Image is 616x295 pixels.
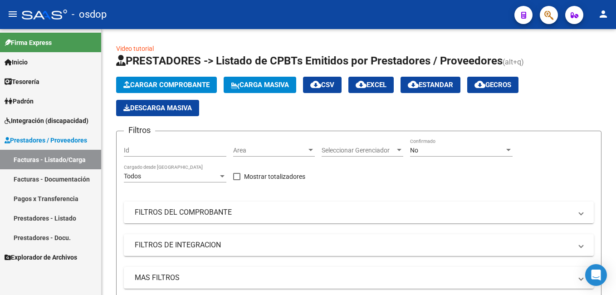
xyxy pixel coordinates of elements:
span: Gecros [474,81,511,89]
span: Cargar Comprobante [123,81,210,89]
mat-icon: cloud_download [310,79,321,90]
span: - osdop [72,5,107,25]
button: Carga Masiva [224,77,296,93]
div: Open Intercom Messenger [585,264,607,286]
mat-panel-title: FILTROS DE INTEGRACION [135,240,572,250]
span: Seleccionar Gerenciador [322,147,395,154]
span: No [410,147,418,154]
span: Todos [124,172,141,180]
mat-icon: person [598,9,609,20]
span: Integración (discapacidad) [5,116,88,126]
button: Descarga Masiva [116,100,199,116]
span: CSV [310,81,334,89]
button: Gecros [467,77,518,93]
button: EXCEL [348,77,394,93]
span: Area [233,147,307,154]
mat-panel-title: MAS FILTROS [135,273,572,283]
mat-icon: menu [7,9,18,20]
span: Mostrar totalizadores [244,171,305,182]
span: Descarga Masiva [123,104,192,112]
span: Tesorería [5,77,39,87]
span: Estandar [408,81,453,89]
span: (alt+q) [503,58,524,66]
h3: Filtros [124,124,155,137]
mat-icon: cloud_download [356,79,367,90]
mat-icon: cloud_download [408,79,419,90]
span: Padrón [5,96,34,106]
mat-panel-title: FILTROS DEL COMPROBANTE [135,207,572,217]
mat-expansion-panel-header: FILTROS DE INTEGRACION [124,234,594,256]
span: PRESTADORES -> Listado de CPBTs Emitidos por Prestadores / Proveedores [116,54,503,67]
mat-expansion-panel-header: MAS FILTROS [124,267,594,289]
span: Explorador de Archivos [5,252,77,262]
span: EXCEL [356,81,386,89]
app-download-masive: Descarga masiva de comprobantes (adjuntos) [116,100,199,116]
button: CSV [303,77,342,93]
mat-icon: cloud_download [474,79,485,90]
mat-expansion-panel-header: FILTROS DEL COMPROBANTE [124,202,594,223]
span: Firma Express [5,38,52,48]
button: Estandar [401,77,460,93]
span: Prestadores / Proveedores [5,135,87,145]
span: Carga Masiva [231,81,289,89]
a: Video tutorial [116,45,154,52]
button: Cargar Comprobante [116,77,217,93]
span: Inicio [5,57,28,67]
